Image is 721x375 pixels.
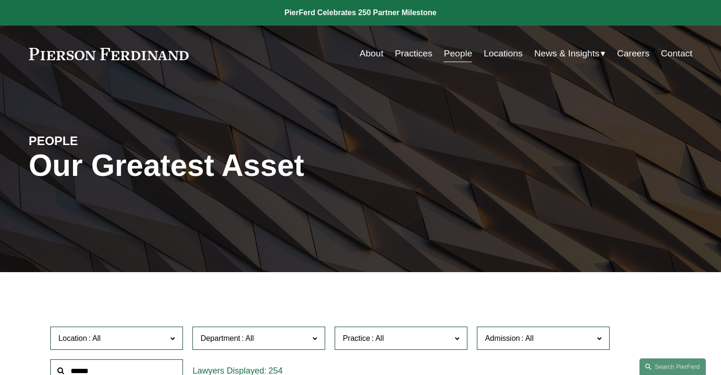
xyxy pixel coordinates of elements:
[29,133,195,148] h4: PEOPLE
[617,45,649,63] a: Careers
[444,45,472,63] a: People
[485,334,520,342] span: Admission
[395,45,432,63] a: Practices
[534,46,600,62] span: News & Insights
[484,45,522,63] a: Locations
[534,45,606,63] a: folder dropdown
[661,45,692,63] a: Contact
[29,148,471,183] h1: Our Greatest Asset
[58,334,87,342] span: Location
[201,334,240,342] span: Department
[639,358,706,375] a: Search this site
[343,334,370,342] span: Practice
[360,45,383,63] a: About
